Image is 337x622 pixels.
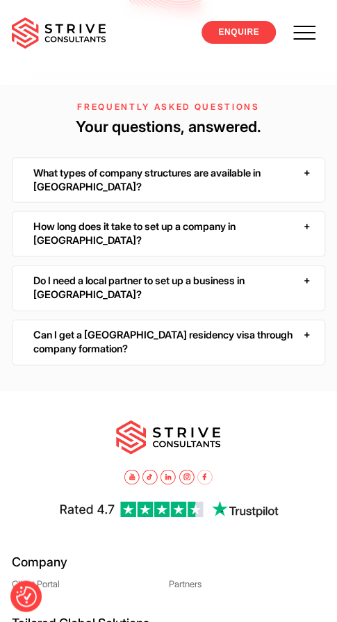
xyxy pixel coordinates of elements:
img: Revisit consent button [16,586,37,607]
div: How long does it take to set up a company in [GEOGRAPHIC_DATA]? [12,211,325,256]
div: Can I get a [GEOGRAPHIC_DATA] residency visa through company formation? [12,319,325,365]
button: Consent Preferences [16,586,37,607]
div: What types of company structures are available in [GEOGRAPHIC_DATA]? [12,157,325,203]
img: main-logo.svg [116,420,220,455]
a: ENQUIRE [202,21,276,44]
a: Partners [168,576,201,591]
img: main-logo.svg [12,17,106,49]
h5: Company [12,554,325,568]
a: Client Portal [12,576,60,591]
div: Do I need a local partner to set up a business in [GEOGRAPHIC_DATA]? [12,265,325,311]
